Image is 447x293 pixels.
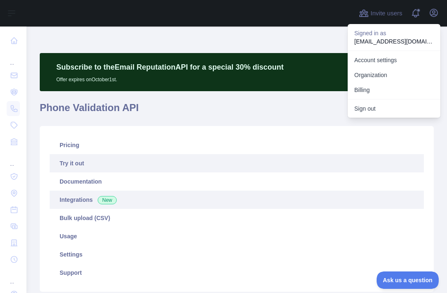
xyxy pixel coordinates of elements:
[50,191,424,209] a: Integrations New
[50,227,424,245] a: Usage
[98,196,117,204] span: New
[56,73,284,83] p: Offer expires on October 1st.
[50,172,424,191] a: Documentation
[348,68,440,82] a: Organization
[50,154,424,172] a: Try it out
[348,82,440,97] button: Billing
[348,53,440,68] a: Account settings
[348,101,440,116] button: Sign out
[40,101,434,121] h1: Phone Validation API
[354,29,434,37] p: Signed in as
[377,271,439,289] iframe: Toggle Customer Support
[7,151,20,167] div: ...
[50,264,424,282] a: Support
[7,50,20,66] div: ...
[370,9,402,18] span: Invite users
[357,7,404,20] button: Invite users
[50,245,424,264] a: Settings
[7,269,20,285] div: ...
[354,37,434,46] p: [EMAIL_ADDRESS][DOMAIN_NAME]
[56,61,284,73] p: Subscribe to the Email Reputation API for a special 30 % discount
[50,209,424,227] a: Bulk upload (CSV)
[50,136,424,154] a: Pricing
